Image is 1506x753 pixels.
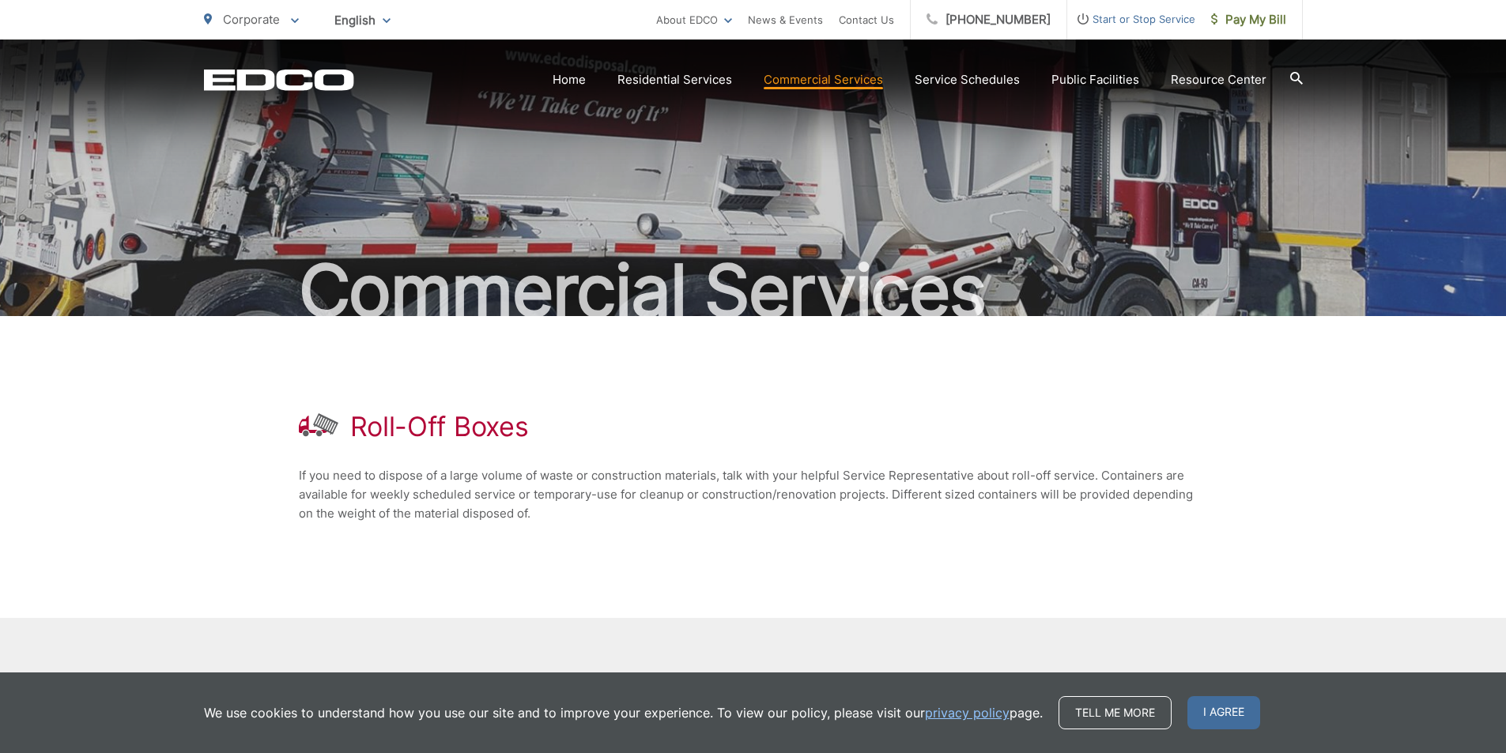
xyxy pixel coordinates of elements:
a: Home [553,70,586,89]
p: You are currently viewing services for Corporate. Enter a zip code to if you want to switch to an... [489,671,822,709]
span: I agree [1187,696,1260,729]
a: Commercial Services [764,70,883,89]
a: News & Events [748,10,823,29]
a: Resource Center [1171,70,1266,89]
span: Corporate [223,12,280,27]
a: privacy policy [925,703,1010,722]
span: English [323,6,402,34]
a: Service Schedules [915,70,1020,89]
span: Pay My Bill [1211,10,1286,29]
a: EDCD logo. Return to the homepage. [204,69,354,91]
a: Contact Us [839,10,894,29]
p: If you need to dispose of a large volume of waste or construction materials, talk with your helpf... [299,466,1208,523]
h2: Commercial Services [204,251,1303,330]
h1: Roll-Off Boxes [350,411,529,442]
a: Tell me more [1059,696,1172,729]
a: About EDCO [656,10,732,29]
p: We use cookies to understand how you use our site and to improve your experience. To view our pol... [204,703,1043,722]
a: Residential Services [617,70,732,89]
a: Public Facilities [1051,70,1139,89]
